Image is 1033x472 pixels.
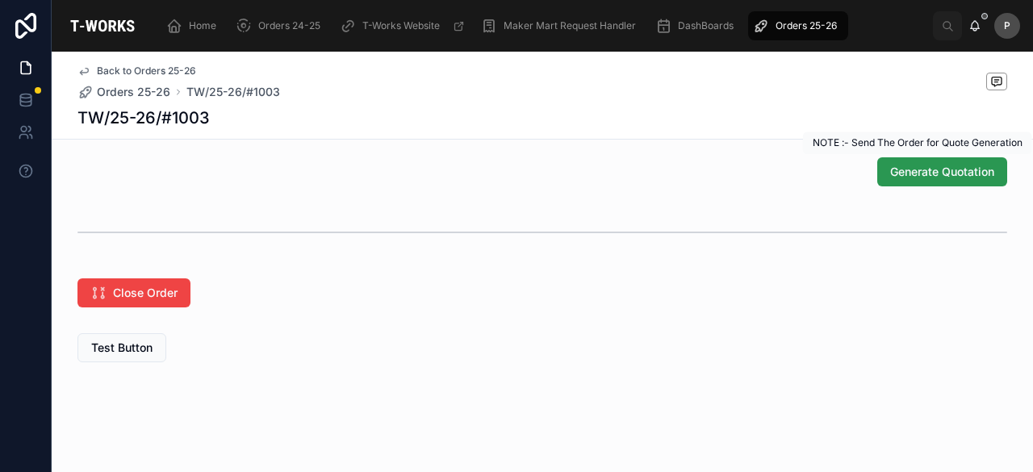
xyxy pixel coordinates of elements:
span: Generate Quotation [890,164,994,180]
h1: TW/25-26/#1003 [77,107,210,129]
span: NOTE :- Send The Order for Quote Generation [813,136,1023,148]
a: Home [161,11,228,40]
span: Close Order [113,285,178,301]
span: Back to Orders 25-26 [97,65,196,77]
span: Test Button [91,340,153,356]
button: Close Order [77,278,190,307]
a: Maker Mart Request Handler [476,11,647,40]
a: Orders 24-25 [231,11,332,40]
a: DashBoards [650,11,745,40]
a: Back to Orders 25-26 [77,65,196,77]
a: Orders 25-26 [748,11,848,40]
span: T-Works Website [362,19,440,32]
button: Test Button [77,333,166,362]
span: P [1004,19,1010,32]
img: App logo [65,13,140,39]
div: scrollable content [153,8,933,44]
span: Orders 24-25 [258,19,320,32]
a: Orders 25-26 [77,84,170,100]
span: Home [189,19,216,32]
span: Orders 25-26 [97,84,170,100]
a: TW/25-26/#1003 [186,84,280,100]
a: T-Works Website [335,11,473,40]
span: DashBoards [678,19,734,32]
span: Maker Mart Request Handler [504,19,636,32]
button: Generate Quotation [877,157,1007,186]
span: Orders 25-26 [776,19,837,32]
